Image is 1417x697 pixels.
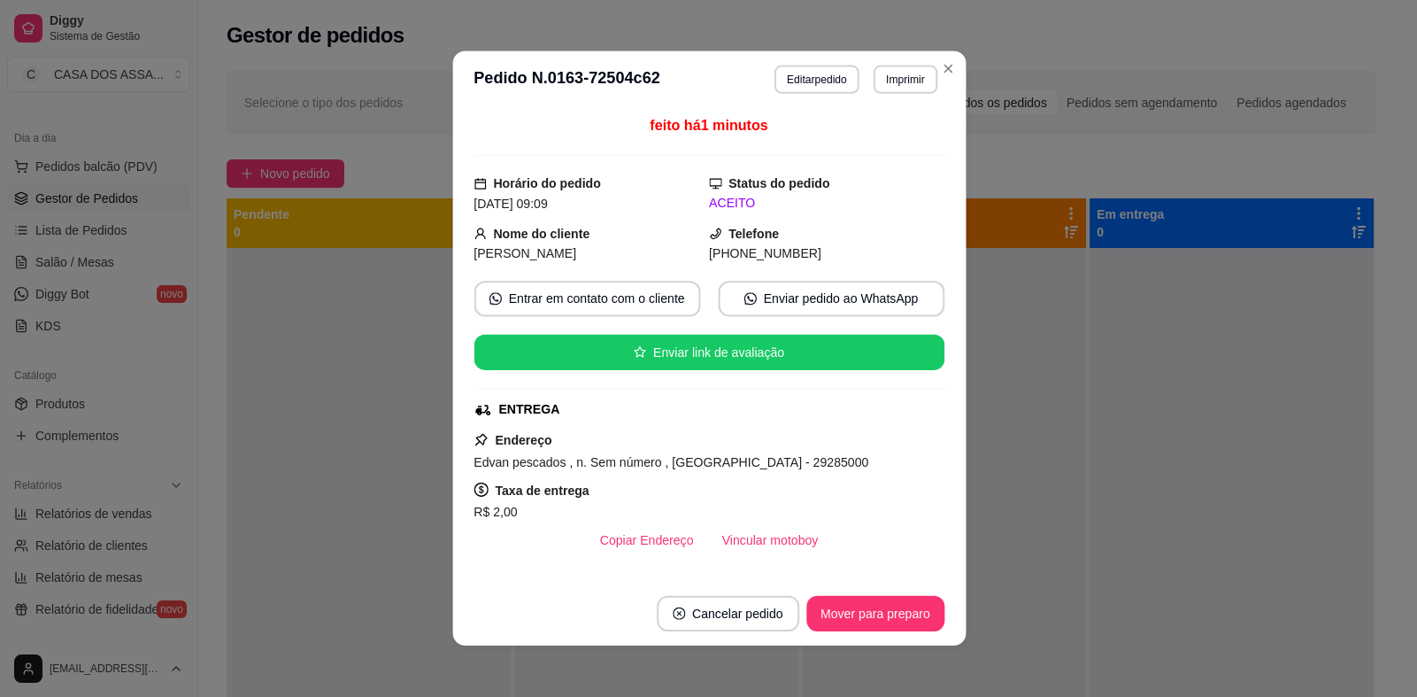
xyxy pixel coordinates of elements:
h3: Pedido N. 0163-72504c62 [474,66,660,94]
strong: Status do pedido [728,177,829,191]
span: Edvan pescados , n. Sem número , [GEOGRAPHIC_DATA] - 29285000 [474,455,868,469]
span: feito há 1 minutos [650,118,767,133]
button: Imprimir [873,66,936,94]
span: [DATE] 09:09 [474,197,548,211]
strong: Endereço [495,434,551,448]
div: ENTREGA [498,400,559,419]
strong: Taxa de entrega [495,484,589,498]
span: star [633,346,645,359]
span: calendar [474,177,486,190]
strong: Horário do pedido [493,177,600,191]
button: whats-appEntrar em contato com o cliente [474,281,700,316]
strong: Telefone [728,227,779,241]
button: close-circleCancelar pedido [656,596,798,631]
button: Close [933,55,961,83]
span: R$ 2,00 [474,505,517,519]
span: whats-app [489,293,501,306]
span: close-circle [672,608,684,620]
span: desktop [709,177,721,190]
span: whats-app [743,293,756,306]
span: phone [709,228,721,240]
button: Editarpedido [774,66,859,94]
span: pushpin [474,433,488,447]
button: Copiar Endereço [585,523,707,558]
div: ACEITO [709,194,944,213]
button: Vincular motoboy [707,523,832,558]
button: whats-appEnviar pedido ao WhatsApp [718,281,944,316]
span: dollar [474,483,488,497]
button: starEnviar link de avaliação [474,335,944,370]
button: Mover para preparo [805,596,943,631]
strong: Nome do cliente [493,227,589,241]
span: [PERSON_NAME] [474,246,576,260]
span: user [474,228,486,240]
span: [PHONE_NUMBER] [709,246,821,260]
